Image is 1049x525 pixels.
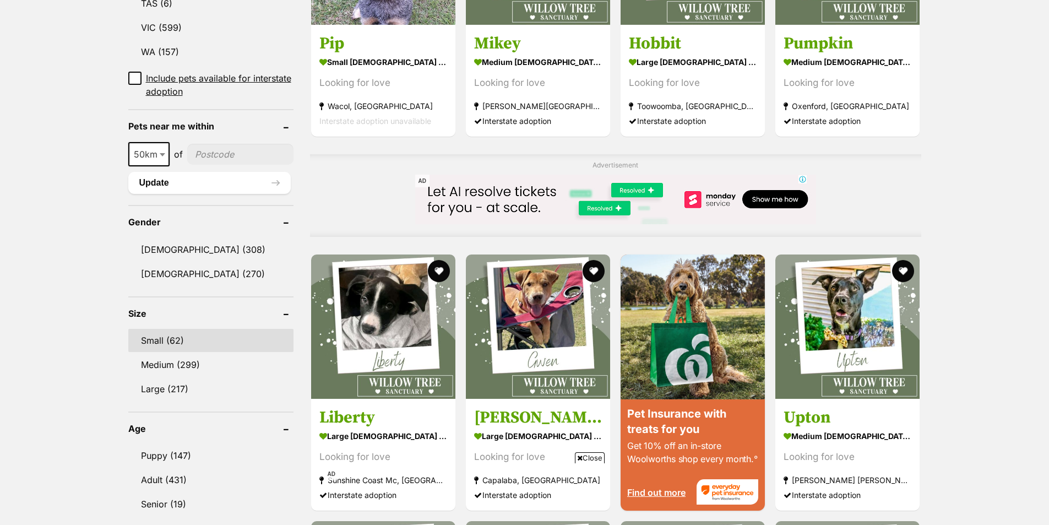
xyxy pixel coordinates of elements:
strong: large [DEMOGRAPHIC_DATA] Dog [319,428,447,444]
strong: large [DEMOGRAPHIC_DATA] Dog [629,54,757,70]
strong: medium [DEMOGRAPHIC_DATA] Dog [784,428,911,444]
strong: [PERSON_NAME] [PERSON_NAME], [GEOGRAPHIC_DATA] [784,473,911,488]
a: Senior (19) [128,492,293,516]
a: WA (157) [128,40,293,63]
h3: Pip [319,33,447,54]
h3: Liberty [319,407,447,428]
header: Pets near me within [128,121,293,131]
strong: small [DEMOGRAPHIC_DATA] Dog [319,54,447,70]
div: Looking for love [784,75,911,90]
strong: Sunshine Coast Mc, [GEOGRAPHIC_DATA] [319,473,447,488]
button: Update [128,172,291,194]
img: Upton - Kelpie Dog [775,255,920,399]
a: Adult (431) [128,468,293,491]
strong: Wacol, [GEOGRAPHIC_DATA] [319,99,447,113]
h3: [PERSON_NAME] [474,407,602,428]
header: Age [128,424,293,434]
span: 50km [129,147,169,162]
h3: Upton [784,407,911,428]
a: Large (217) [128,377,293,400]
div: Looking for love [784,450,911,464]
button: favourite [893,260,915,282]
a: Mikey medium [DEMOGRAPHIC_DATA] Dog Looking for love [PERSON_NAME][GEOGRAPHIC_DATA], [GEOGRAPHIC_... [466,25,610,137]
a: Pumpkin medium [DEMOGRAPHIC_DATA] Dog Looking for love Oxenford, [GEOGRAPHIC_DATA] Interstate ado... [775,25,920,137]
a: Pip small [DEMOGRAPHIC_DATA] Dog Looking for love Wacol, [GEOGRAPHIC_DATA] Interstate adoption un... [311,25,455,137]
a: Small (62) [128,329,293,352]
img: Gwen - Mastiff Dog [466,255,610,399]
span: AD [415,175,430,187]
a: [PERSON_NAME] large [DEMOGRAPHIC_DATA] Dog Looking for love Capalaba, [GEOGRAPHIC_DATA] Interstat... [466,399,610,511]
a: [DEMOGRAPHIC_DATA] (308) [128,238,293,261]
button: favourite [428,260,450,282]
a: Medium (299) [128,353,293,376]
div: Looking for love [319,75,447,90]
strong: Toowoomba, [GEOGRAPHIC_DATA] [629,99,757,113]
div: Advertisement [310,154,921,237]
header: Gender [128,217,293,227]
div: Looking for love [319,450,447,464]
strong: large [DEMOGRAPHIC_DATA] Dog [474,428,602,444]
div: Looking for love [474,450,602,464]
span: of [174,148,183,161]
a: [DEMOGRAPHIC_DATA] (270) [128,262,293,285]
h3: Mikey [474,33,602,54]
a: Puppy (147) [128,444,293,467]
img: Liberty - Irish Wolfhound Dog [311,255,455,399]
strong: Oxenford, [GEOGRAPHIC_DATA] [784,99,911,113]
a: Upton medium [DEMOGRAPHIC_DATA] Dog Looking for love [PERSON_NAME] [PERSON_NAME], [GEOGRAPHIC_DAT... [775,399,920,511]
h3: Pumpkin [784,33,911,54]
span: AD [324,468,339,480]
div: Interstate adoption [319,488,447,502]
iframe: Advertisement [615,225,616,226]
a: VIC (599) [128,16,293,39]
span: Include pets available for interstate adoption [146,72,293,98]
a: Include pets available for interstate adoption [128,72,293,98]
div: Interstate adoption [784,113,911,128]
div: Interstate adoption [784,488,911,502]
span: Close [575,452,605,463]
input: postcode [187,144,293,165]
strong: [PERSON_NAME][GEOGRAPHIC_DATA], [GEOGRAPHIC_DATA] [474,99,602,113]
div: Interstate adoption [474,113,602,128]
a: Liberty large [DEMOGRAPHIC_DATA] Dog Looking for love Sunshine Coast Mc, [GEOGRAPHIC_DATA] Inters... [311,399,455,511]
strong: medium [DEMOGRAPHIC_DATA] Dog [474,54,602,70]
strong: medium [DEMOGRAPHIC_DATA] Dog [784,54,911,70]
h3: Hobbit [629,33,757,54]
button: favourite [583,260,605,282]
div: Looking for love [474,75,602,90]
header: Size [128,308,293,318]
span: Interstate adoption unavailable [319,116,431,126]
a: Hobbit large [DEMOGRAPHIC_DATA] Dog Looking for love Toowoomba, [GEOGRAPHIC_DATA] Interstate adop... [621,25,765,137]
div: Interstate adoption [629,113,757,128]
span: 50km [128,142,170,166]
div: Looking for love [629,75,757,90]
